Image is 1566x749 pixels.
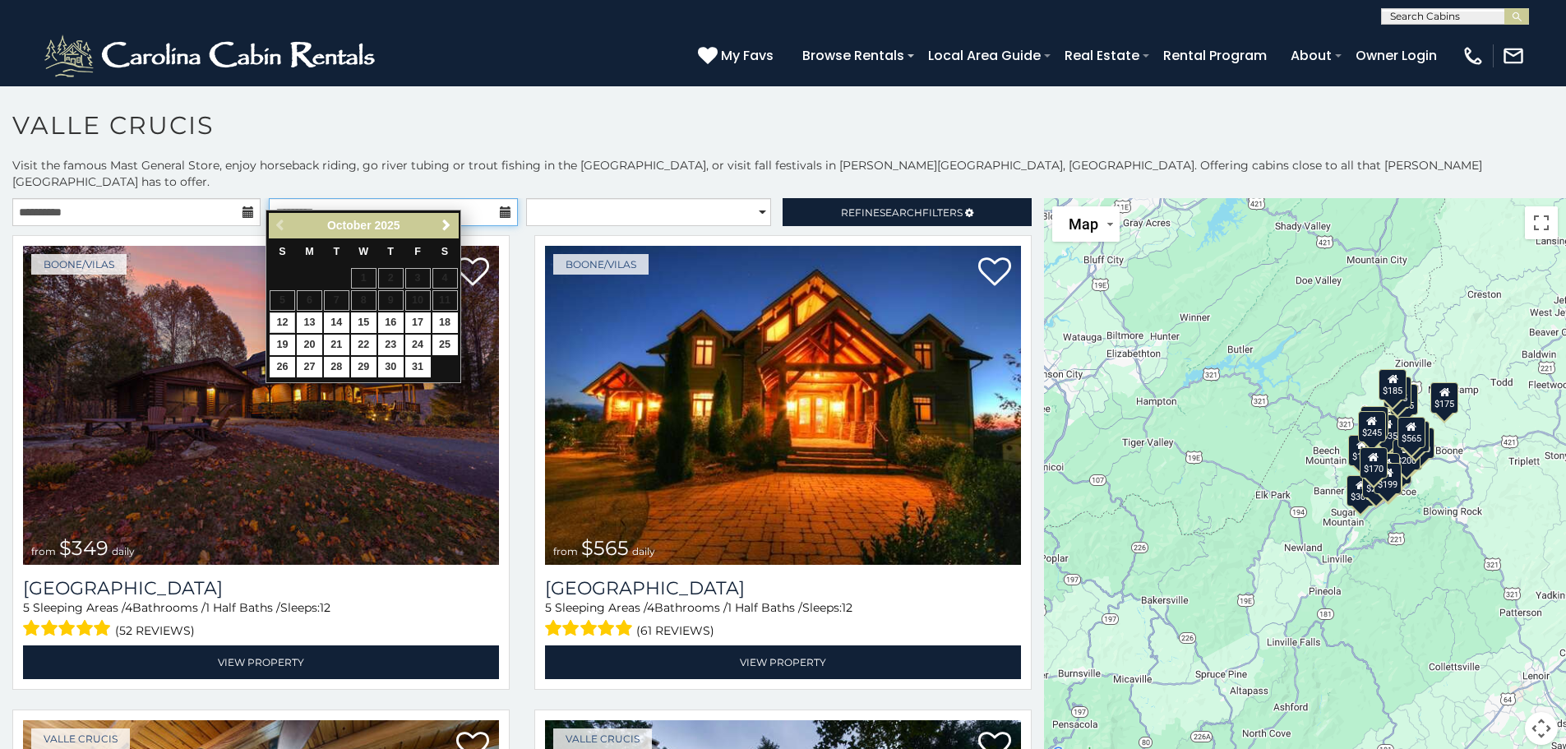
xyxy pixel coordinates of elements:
[1348,434,1376,465] div: $190
[1407,427,1435,458] div: $210
[1525,712,1558,745] button: Map camera controls
[842,600,852,615] span: 12
[441,246,448,257] span: Saturday
[1361,405,1389,437] div: $305
[270,312,295,333] a: 12
[1052,206,1120,242] button: Change map style
[358,246,368,257] span: Wednesday
[327,219,372,232] span: October
[545,577,1021,599] a: [GEOGRAPHIC_DATA]
[23,577,499,599] a: [GEOGRAPHIC_DATA]
[351,335,376,355] a: 22
[1347,41,1445,70] a: Owner Login
[1525,206,1558,239] button: Toggle fullscreen view
[647,600,654,615] span: 4
[794,41,912,70] a: Browse Rentals
[414,246,421,257] span: Friday
[545,246,1021,565] a: Wilderness Lodge from $565 daily
[351,357,376,377] a: 29
[553,545,578,557] span: from
[297,335,322,355] a: 20
[545,645,1021,679] a: View Property
[1374,414,1402,446] div: $635
[1379,369,1407,400] div: $185
[125,600,132,615] span: 4
[320,600,330,615] span: 12
[23,600,30,615] span: 5
[1374,463,1402,494] div: $199
[1384,377,1412,408] div: $185
[405,335,431,355] a: 24
[440,219,453,232] span: Next
[1373,452,1401,483] div: $250
[1462,44,1485,67] img: phone-regular-white.png
[378,335,404,355] a: 23
[698,45,778,67] a: My Favs
[581,536,629,560] span: $565
[23,645,499,679] a: View Property
[270,335,295,355] a: 19
[432,335,458,355] a: 25
[783,198,1031,226] a: RefineSearchFilters
[324,357,349,377] a: 28
[432,312,458,333] a: 18
[1502,44,1525,67] img: mail-regular-white.png
[1397,417,1425,448] div: $565
[1358,410,1386,442] div: $245
[59,536,109,560] span: $349
[206,600,280,615] span: 1 Half Baths /
[545,246,1021,565] img: Wilderness Lodge
[553,728,652,749] a: Valle Crucis
[1360,447,1388,479] div: $170
[632,545,655,557] span: daily
[978,256,1011,290] a: Add to favorites
[23,599,499,641] div: Sleeping Areas / Bathrooms / Sleeps:
[279,246,285,257] span: Sunday
[545,577,1021,599] h3: Wilderness Lodge
[545,599,1021,641] div: Sleeping Areas / Bathrooms / Sleeps:
[553,254,649,275] a: Boone/Vilas
[297,312,322,333] a: 13
[1402,421,1430,452] div: $349
[334,246,340,257] span: Tuesday
[31,545,56,557] span: from
[1056,41,1148,70] a: Real Estate
[728,600,802,615] span: 1 Half Baths /
[920,41,1049,70] a: Local Area Guide
[387,246,394,257] span: Thursday
[41,31,382,81] img: White-1-2.png
[545,600,552,615] span: 5
[378,312,404,333] a: 16
[1393,439,1420,470] div: $200
[305,246,314,257] span: Monday
[1155,41,1275,70] a: Rental Program
[375,219,400,232] span: 2025
[841,206,963,219] span: Refine Filters
[436,215,456,236] a: Next
[405,312,431,333] a: 17
[721,45,774,66] span: My Favs
[1347,474,1375,506] div: $300
[112,545,135,557] span: daily
[1431,381,1459,413] div: $175
[324,335,349,355] a: 21
[880,206,922,219] span: Search
[636,620,714,641] span: (61 reviews)
[1282,41,1340,70] a: About
[1391,383,1419,414] div: $155
[297,357,322,377] a: 27
[1363,466,1391,497] div: $230
[23,246,499,565] a: Diamond Creek Lodge from $349 daily
[456,256,489,290] a: Add to favorites
[405,357,431,377] a: 31
[270,357,295,377] a: 26
[1069,215,1098,233] span: Map
[324,312,349,333] a: 14
[23,577,499,599] h3: Diamond Creek Lodge
[115,620,195,641] span: (52 reviews)
[378,357,404,377] a: 30
[31,728,130,749] a: Valle Crucis
[351,312,376,333] a: 15
[31,254,127,275] a: Boone/Vilas
[23,246,499,565] img: Diamond Creek Lodge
